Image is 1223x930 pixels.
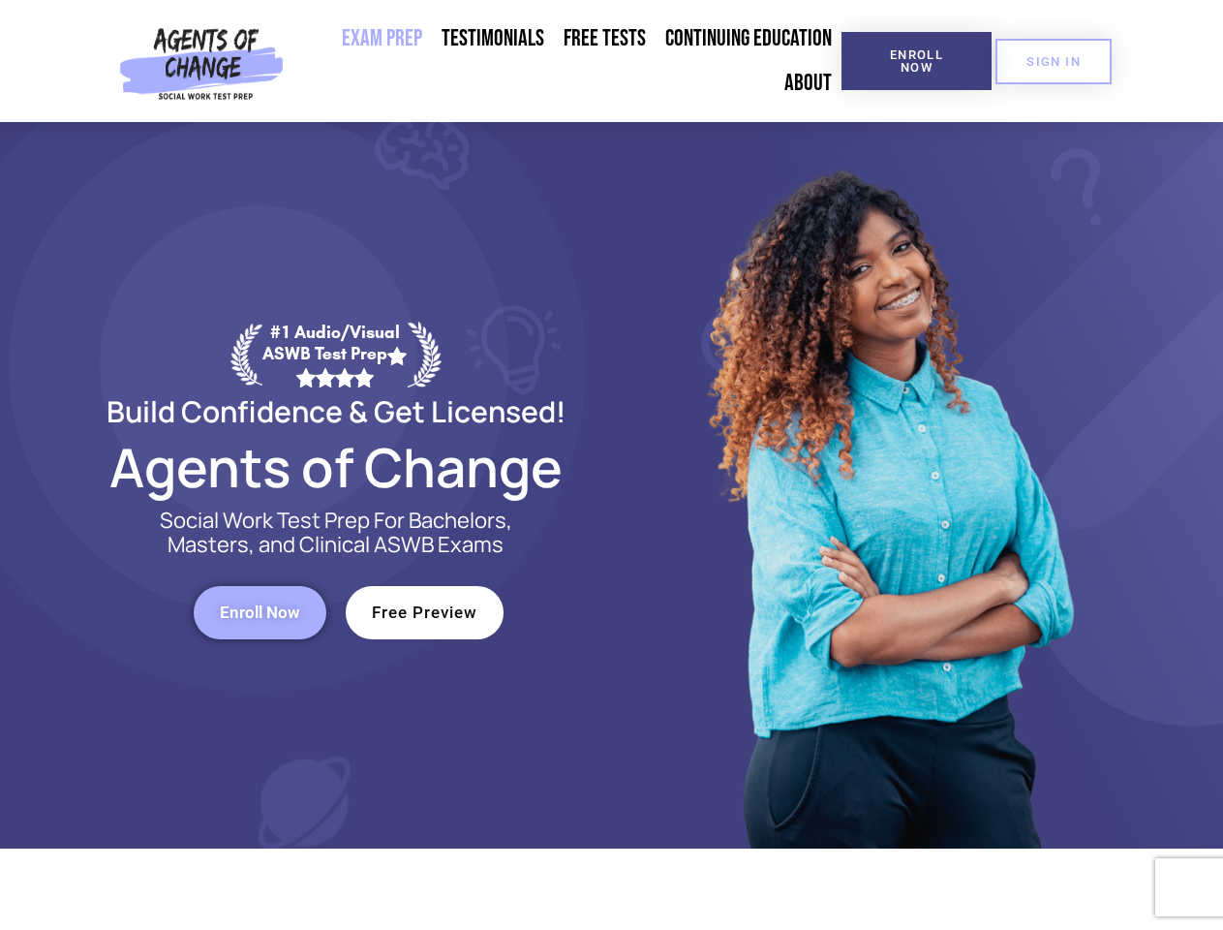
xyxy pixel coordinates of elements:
a: Testimonials [432,16,554,61]
span: Enroll Now [872,48,961,74]
h2: Agents of Change [60,445,612,489]
span: Free Preview [372,604,477,621]
a: Enroll Now [194,586,326,639]
a: Free Tests [554,16,656,61]
a: About [775,61,841,106]
h2: Build Confidence & Get Licensed! [60,397,612,425]
a: SIGN IN [995,39,1112,84]
p: Social Work Test Prep For Bachelors, Masters, and Clinical ASWB Exams [138,509,535,557]
a: Exam Prep [332,16,432,61]
nav: Menu [291,16,841,106]
span: Enroll Now [220,604,300,621]
div: #1 Audio/Visual ASWB Test Prep [262,322,408,387]
span: SIGN IN [1026,55,1081,68]
img: Website Image 1 (1) [694,122,1082,849]
a: Free Preview [346,586,504,639]
a: Continuing Education [656,16,841,61]
a: Enroll Now [841,32,992,90]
